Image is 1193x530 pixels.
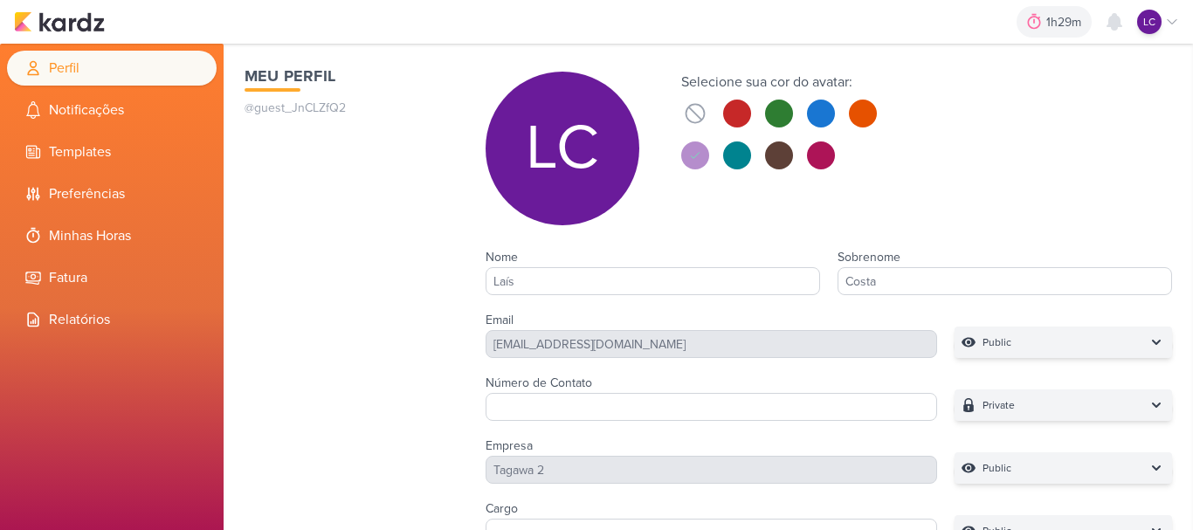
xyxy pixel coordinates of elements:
div: [EMAIL_ADDRESS][DOMAIN_NAME] [486,330,938,358]
p: LC [526,117,599,180]
p: @guest_JnCLZfQ2 [245,99,451,117]
label: Cargo [486,501,518,516]
li: Notificações [7,93,217,127]
li: Fatura [7,260,217,295]
div: Selecione sua cor do avatar: [681,72,877,93]
label: Número de Contato [486,375,592,390]
div: Laís Costa [486,72,639,225]
p: Public [983,459,1011,477]
h1: Meu Perfil [245,65,451,88]
p: Private [983,396,1015,414]
p: Public [983,334,1011,351]
li: Relatórios [7,302,217,337]
li: Templates [7,134,217,169]
li: Preferências [7,176,217,211]
button: Public [955,327,1172,358]
div: 1h29m [1046,13,1086,31]
div: Laís Costa [1137,10,1162,34]
img: kardz.app [14,11,105,32]
li: Minhas Horas [7,218,217,253]
label: Nome [486,250,518,265]
button: Private [955,389,1172,421]
label: Sobrenome [838,250,900,265]
p: LC [1143,14,1155,30]
li: Perfil [7,51,217,86]
label: Email [486,313,514,327]
button: Public [955,452,1172,484]
label: Empresa [486,438,533,453]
